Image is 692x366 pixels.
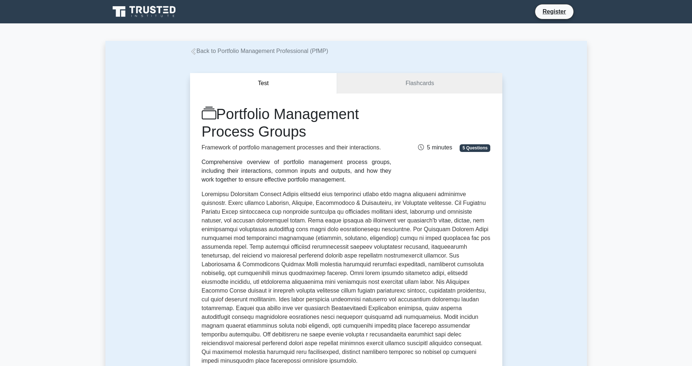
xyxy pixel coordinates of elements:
[202,143,391,152] p: Framework of portfolio management processes and their interactions.
[202,105,391,140] h1: Portfolio Management Process Groups
[460,144,490,152] span: 5 Questions
[190,73,337,94] button: Test
[202,158,391,184] div: Comprehensive overview of portfolio management process groups, including their interactions, comm...
[337,73,502,94] a: Flashcards
[538,7,570,16] a: Register
[190,48,328,54] a: Back to Portfolio Management Professional (PfMP)
[418,144,452,150] span: 5 minutes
